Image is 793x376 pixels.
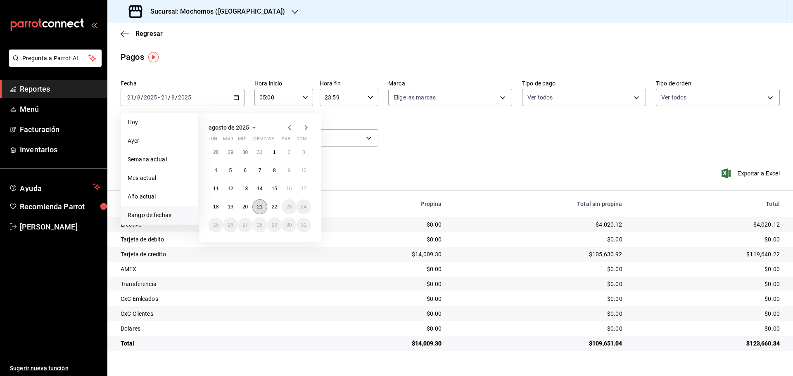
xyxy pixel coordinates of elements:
div: $105,630.92 [455,250,622,258]
button: 16 de agosto de 2025 [282,181,296,196]
button: 1 de agosto de 2025 [267,145,282,160]
div: $0.00 [455,310,622,318]
div: $0.00 [322,324,442,333]
div: $0.00 [636,265,780,273]
div: Tarjeta de credito [121,250,309,258]
span: Menú [20,104,100,115]
button: 23 de agosto de 2025 [282,199,296,214]
div: $0.00 [322,235,442,244]
button: 28 de agosto de 2025 [252,218,267,232]
span: Ver todos [527,93,553,102]
button: 31 de julio de 2025 [252,145,267,160]
abbr: 15 de agosto de 2025 [272,186,277,192]
img: Tooltip marker [148,52,159,62]
div: $4,020.12 [636,220,780,229]
label: Tipo de pago [522,80,646,86]
span: - [158,94,160,101]
span: Ayuda [20,182,90,192]
abbr: 16 de agosto de 2025 [286,186,292,192]
button: 14 de agosto de 2025 [252,181,267,196]
div: $0.00 [455,295,622,303]
button: 9 de agosto de 2025 [282,163,296,178]
abbr: 1 de agosto de 2025 [273,149,276,155]
abbr: 2 de agosto de 2025 [287,149,290,155]
button: Regresar [121,30,163,38]
div: $119,640.22 [636,250,780,258]
abbr: miércoles [238,136,246,145]
button: 19 de agosto de 2025 [223,199,237,214]
button: 28 de julio de 2025 [209,145,223,160]
abbr: 29 de agosto de 2025 [272,222,277,228]
input: -- [161,94,168,101]
div: CxC Clientes [121,310,309,318]
abbr: 24 de agosto de 2025 [301,204,306,210]
abbr: 25 de agosto de 2025 [213,222,218,228]
abbr: 6 de agosto de 2025 [244,168,247,173]
h3: Sucursal: Mochomos ([GEOGRAPHIC_DATA]) [144,7,285,17]
input: -- [171,94,175,101]
span: agosto de 2025 [209,124,249,131]
abbr: 31 de julio de 2025 [257,149,262,155]
abbr: 30 de julio de 2025 [242,149,248,155]
span: Elige las marcas [394,93,436,102]
div: $0.00 [455,235,622,244]
div: $0.00 [455,324,622,333]
div: $123,660.34 [636,339,780,348]
label: Tipo de orden [656,80,780,86]
abbr: 4 de agosto de 2025 [214,168,217,173]
button: 8 de agosto de 2025 [267,163,282,178]
button: 7 de agosto de 2025 [252,163,267,178]
div: Tarjeta de debito [121,235,309,244]
button: 30 de julio de 2025 [238,145,252,160]
div: $0.00 [322,280,442,288]
abbr: 29 de julio de 2025 [228,149,233,155]
button: Exportar a Excel [723,168,780,178]
div: Total sin propina [455,201,622,207]
span: / [168,94,171,101]
abbr: 28 de julio de 2025 [213,149,218,155]
div: $0.00 [636,235,780,244]
abbr: 28 de agosto de 2025 [257,222,262,228]
span: Recomienda Parrot [20,201,100,212]
abbr: 13 de agosto de 2025 [242,186,248,192]
abbr: viernes [267,136,274,145]
abbr: 22 de agosto de 2025 [272,204,277,210]
abbr: 14 de agosto de 2025 [257,186,262,192]
div: $0.00 [455,265,622,273]
span: Ayer [128,137,192,145]
div: AMEX [121,265,309,273]
button: 22 de agosto de 2025 [267,199,282,214]
button: 5 de agosto de 2025 [223,163,237,178]
button: 29 de agosto de 2025 [267,218,282,232]
abbr: domingo [297,136,307,145]
div: CxC Emleados [121,295,309,303]
button: 20 de agosto de 2025 [238,199,252,214]
button: 3 de agosto de 2025 [297,145,311,160]
abbr: 27 de agosto de 2025 [242,222,248,228]
button: 17 de agosto de 2025 [297,181,311,196]
abbr: 5 de agosto de 2025 [229,168,232,173]
span: Rango de fechas [128,211,192,220]
div: $0.00 [636,280,780,288]
button: 18 de agosto de 2025 [209,199,223,214]
button: 6 de agosto de 2025 [238,163,252,178]
button: open_drawer_menu [91,21,97,28]
span: Regresar [135,30,163,38]
span: Semana actual [128,155,192,164]
abbr: 12 de agosto de 2025 [228,186,233,192]
abbr: 19 de agosto de 2025 [228,204,233,210]
button: 25 de agosto de 2025 [209,218,223,232]
input: -- [137,94,141,101]
div: Propina [322,201,442,207]
abbr: 10 de agosto de 2025 [301,168,306,173]
span: [PERSON_NAME] [20,221,100,232]
div: $0.00 [322,265,442,273]
div: $14,009.30 [322,339,442,348]
button: 26 de agosto de 2025 [223,218,237,232]
abbr: 17 de agosto de 2025 [301,186,306,192]
abbr: 21 de agosto de 2025 [257,204,262,210]
div: $14,009.30 [322,250,442,258]
button: 21 de agosto de 2025 [252,199,267,214]
button: 30 de agosto de 2025 [282,218,296,232]
span: Mes actual [128,174,192,182]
